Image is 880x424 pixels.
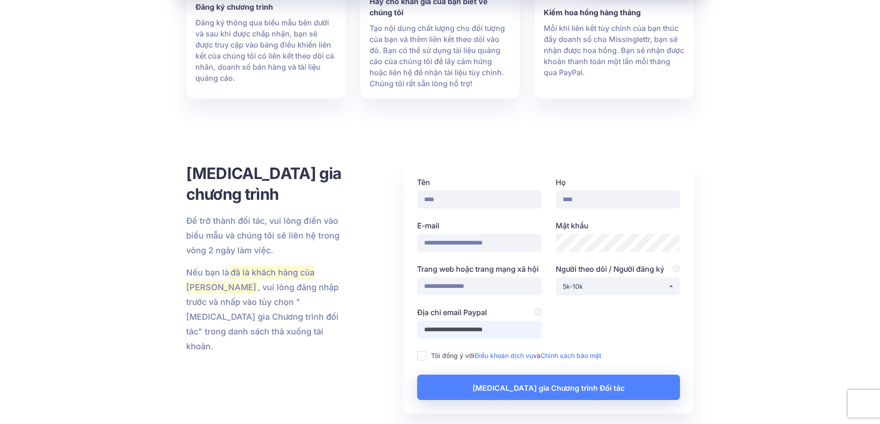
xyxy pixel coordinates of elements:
font: Trang web hoặc trang mạng xã hội [417,264,539,274]
font: Tôi đồng ý với [431,352,474,359]
font: Để trở thành đối tác, vui lòng điền vào biểu mẫu và chúng tôi sẽ liên hệ trong vòng 2 ngày làm việc. [186,216,340,255]
font: [MEDICAL_DATA] gia chương trình [186,164,342,203]
font: Kiếm hoa hồng hàng tháng [544,8,641,17]
font: Mỗi khi liên kết tùy chỉnh của bạn thúc đẩy doanh số cho Missinglettr, bạn sẽ nhận được hoa hồng.... [544,24,684,77]
a: Chính sách bảo mật [540,352,601,359]
font: Mật khẩu [556,221,589,230]
font: Đăng ký chương trình [195,2,273,12]
font: và [533,352,540,359]
font: Tên [417,178,430,187]
font: E-mail [417,221,439,230]
font: Họ [556,178,566,187]
font: , vui lòng đăng nhập trước và nhấp vào tùy chọn "[MEDICAL_DATA] gia Chương trình đối tác" trong d... [186,282,339,351]
font: đã là khách hàng của [PERSON_NAME] [186,268,315,292]
button: 5k-10k [556,277,680,295]
font: [MEDICAL_DATA] gia Chương trình Đối tác [473,383,625,392]
font: Đăng ký thông qua biểu mẫu bên dưới và sau khi được chấp nhận, bạn sẽ được truy cập vào bảng điều... [195,18,334,83]
div: 5k-10k [563,281,668,292]
a: Điều khoản dịch vụ [474,352,533,359]
font: Nếu bạn là [186,268,229,277]
font: Người theo dõi / Người đăng ký [556,264,664,274]
button: [MEDICAL_DATA] gia Chương trình Đối tác [417,375,680,400]
font: Tạo nội dung chất lượng cho đối tượng của bạn và thêm liên kết theo dõi vào đó. Bạn có thể sử dụn... [370,24,505,88]
font: Địa chỉ email Paypal [417,308,487,317]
